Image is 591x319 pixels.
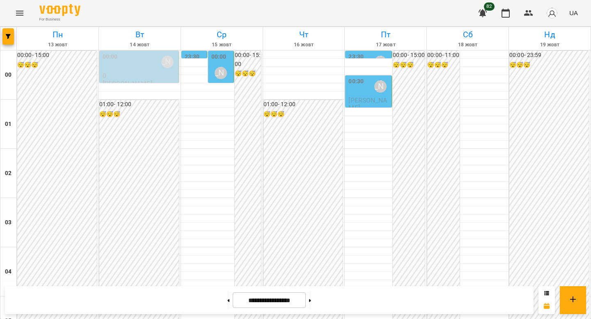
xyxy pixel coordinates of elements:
h6: 00:00 - 15:00 [17,51,97,60]
p: 0 [103,72,177,79]
label: 00:30 [348,77,364,86]
label: 23:30 [185,52,200,62]
h6: 00:00 - 11:00 [427,51,459,60]
h6: Нд [510,28,589,41]
h6: 😴😴😴 [427,61,459,70]
h6: 😴😴😴 [17,61,97,70]
h6: Пт [346,28,425,41]
h6: 01:00 - 12:00 [263,100,343,109]
h6: Пн [18,28,97,41]
h6: 14 жовт [100,41,179,49]
span: For Business [39,17,80,22]
p: [PERSON_NAME] [103,80,152,87]
h6: 15 жовт [182,41,261,49]
h6: 18 жовт [428,41,507,49]
h6: Ср [182,28,261,41]
h6: 16 жовт [264,41,344,49]
div: Бліхар Юлія [215,67,227,79]
h6: 😴😴😴 [235,69,261,78]
h6: 01 [5,120,11,129]
h6: 00:00 - 15:00 [393,51,425,60]
h6: 17 жовт [346,41,425,49]
img: avatar_s.png [546,7,558,19]
div: Бліхар Юлія [374,56,387,68]
h6: 02 [5,169,11,178]
label: 23:30 [348,52,364,62]
h6: 19 жовт [510,41,589,49]
span: [PERSON_NAME] [348,96,387,111]
h6: 01:00 - 12:00 [99,100,179,109]
button: Menu [10,3,30,23]
div: Бліхар Юлія [161,56,174,68]
span: UA [569,9,578,17]
h6: 😴😴😴 [99,110,179,119]
span: [PERSON_NAME] [211,83,229,105]
label: 00:00 [103,52,118,62]
h6: Вт [100,28,179,41]
img: Voopty Logo [39,4,80,16]
h6: 😴😴😴 [263,110,343,119]
label: 00:00 [211,52,227,62]
h6: 😴😴😴 [509,61,589,70]
button: UA [566,5,581,21]
h6: 13 жовт [18,41,97,49]
span: 82 [484,2,495,11]
h6: 00:00 - 15:00 [235,51,261,68]
h6: 04 [5,267,11,276]
h6: Чт [264,28,344,41]
h6: 00 [5,71,11,80]
div: Бліхар Юлія [374,80,387,93]
h6: 00:00 - 23:59 [509,51,589,60]
h6: Сб [428,28,507,41]
h6: 03 [5,218,11,227]
h6: 😴😴😴 [393,61,425,70]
